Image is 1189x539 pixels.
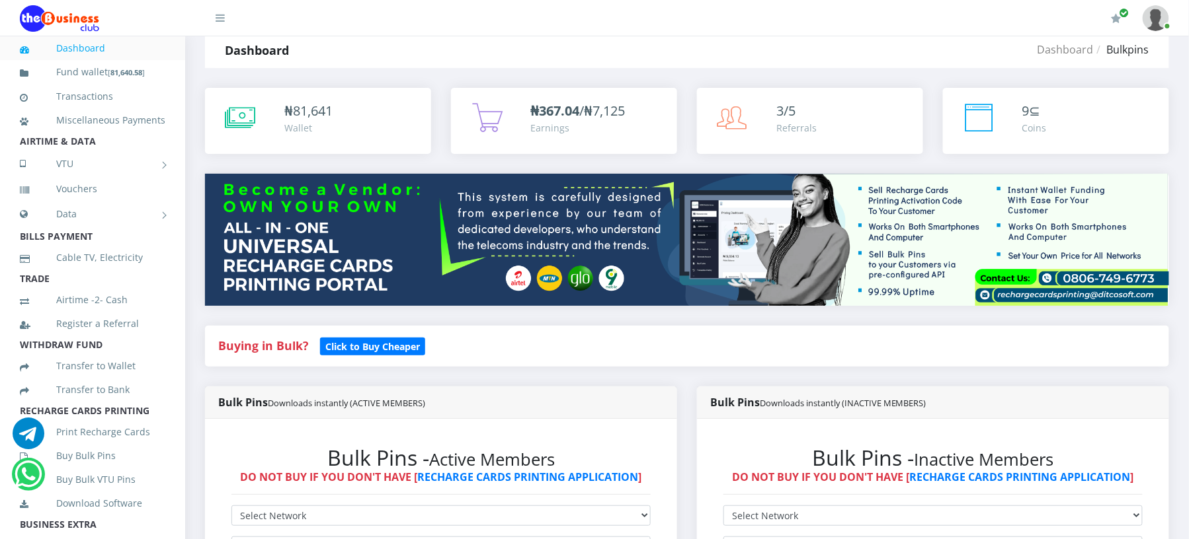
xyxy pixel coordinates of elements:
a: Data [20,198,165,231]
a: VTU [20,147,165,180]
a: ₦81,641 Wallet [205,88,431,154]
a: Chat for support [15,468,42,490]
a: Miscellaneous Payments [20,105,165,135]
div: ⊆ [1022,101,1047,121]
div: Referrals [776,121,817,135]
a: Transactions [20,81,165,112]
span: /₦7,125 [530,102,625,120]
span: 3/5 [776,102,796,120]
span: Renew/Upgrade Subscription [1120,8,1129,18]
small: Active Members [429,448,555,471]
a: Register a Referral [20,308,165,339]
a: 3/5 Referrals [697,88,923,154]
a: RECHARGE CARDS PRINTING APPLICATION [418,470,639,484]
div: Coins [1022,121,1047,135]
a: Vouchers [20,174,165,204]
a: Download Software [20,488,165,519]
b: ₦367.04 [530,102,579,120]
img: multitenant_rcp.png [205,174,1169,306]
a: Buy Bulk Pins [20,441,165,471]
a: Buy Bulk VTU Pins [20,464,165,495]
strong: DO NOT BUY IF YOU DON'T HAVE [ ] [241,470,642,484]
h2: Bulk Pins - [723,445,1143,470]
a: Airtime -2- Cash [20,285,165,315]
li: Bulkpins [1094,42,1149,57]
strong: DO NOT BUY IF YOU DON'T HAVE [ ] [733,470,1134,484]
h2: Bulk Pins - [231,445,651,470]
strong: Dashboard [225,42,289,58]
small: [ ] [108,67,145,77]
img: User [1143,5,1169,31]
div: ₦ [284,101,333,121]
a: ₦367.04/₦7,125 Earnings [451,88,677,154]
small: Downloads instantly (ACTIVE MEMBERS) [268,397,425,409]
a: Fund wallet[81,640.58] [20,57,165,88]
b: 81,640.58 [110,67,142,77]
strong: Buying in Bulk? [218,338,308,353]
a: Dashboard [20,33,165,63]
a: Chat for support [13,427,44,449]
a: RECHARGE CARDS PRINTING APPLICATION [910,470,1131,484]
a: Click to Buy Cheaper [320,338,425,353]
a: Transfer to Wallet [20,351,165,381]
b: Click to Buy Cheaper [325,340,420,353]
i: Renew/Upgrade Subscription [1112,13,1122,24]
img: Logo [20,5,99,32]
a: Dashboard [1038,42,1094,57]
strong: Bulk Pins [710,395,926,410]
strong: Bulk Pins [218,395,425,410]
span: 81,641 [293,102,333,120]
a: Cable TV, Electricity [20,242,165,273]
div: Earnings [530,121,625,135]
small: Inactive Members [915,448,1054,471]
small: Downloads instantly (INACTIVE MEMBERS) [760,397,926,409]
span: 9 [1022,102,1030,120]
div: Wallet [284,121,333,135]
a: Print Recharge Cards [20,417,165,447]
a: Transfer to Bank [20,375,165,405]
